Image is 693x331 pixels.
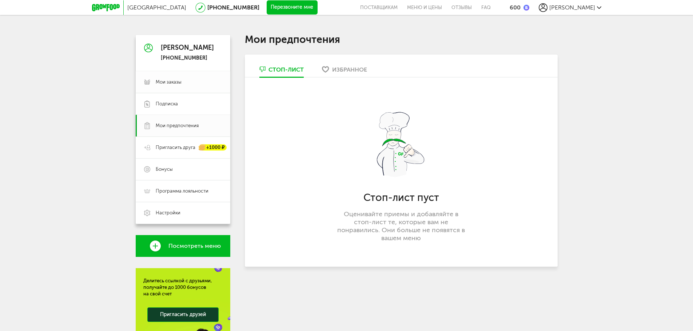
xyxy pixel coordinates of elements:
div: Избранное [332,66,367,73]
div: [PERSON_NAME] [161,44,214,52]
div: 600 [510,4,521,11]
a: [PHONE_NUMBER] [207,4,259,11]
div: Стоп-лист [268,66,304,73]
a: Настройки [136,202,230,224]
span: [GEOGRAPHIC_DATA] [127,4,186,11]
a: Стоп-лист [256,65,308,77]
div: [PHONE_NUMBER] [161,55,214,61]
span: Посмотреть меню [168,243,221,249]
a: Подписка [136,93,230,115]
a: Мои предпочтения [136,115,230,137]
span: Настройки [156,210,180,216]
div: +1000 ₽ [199,145,227,151]
a: Пригласить друзей [147,307,219,322]
span: Пригласить друга [156,144,195,151]
a: Посмотреть меню [136,235,230,257]
span: Бонусы [156,166,173,173]
h3: Стоп-лист пуст [332,191,470,203]
span: [PERSON_NAME] [549,4,595,11]
a: Программа лояльности [136,180,230,202]
p: Оценивайте приемы и добавляйте в стоп-лист те, которые вам не понравились. Они больше не появятся... [337,210,465,242]
button: Перезвоните мне [267,0,318,15]
a: Бонусы [136,158,230,180]
a: Избранное [318,65,371,77]
img: bonus_b.cdccf46.png [523,5,529,11]
span: Подписка [156,101,178,107]
a: Пригласить друга +1000 ₽ [136,137,230,158]
div: Делитесь ссылкой с друзьями, получайте до 1000 бонусов на свой счет [143,278,223,297]
span: Программа лояльности [156,188,208,194]
span: Мои заказы [156,79,182,85]
a: Мои заказы [136,71,230,93]
span: Мои предпочтения [156,122,199,129]
h1: Мои предпочтения [245,35,558,44]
